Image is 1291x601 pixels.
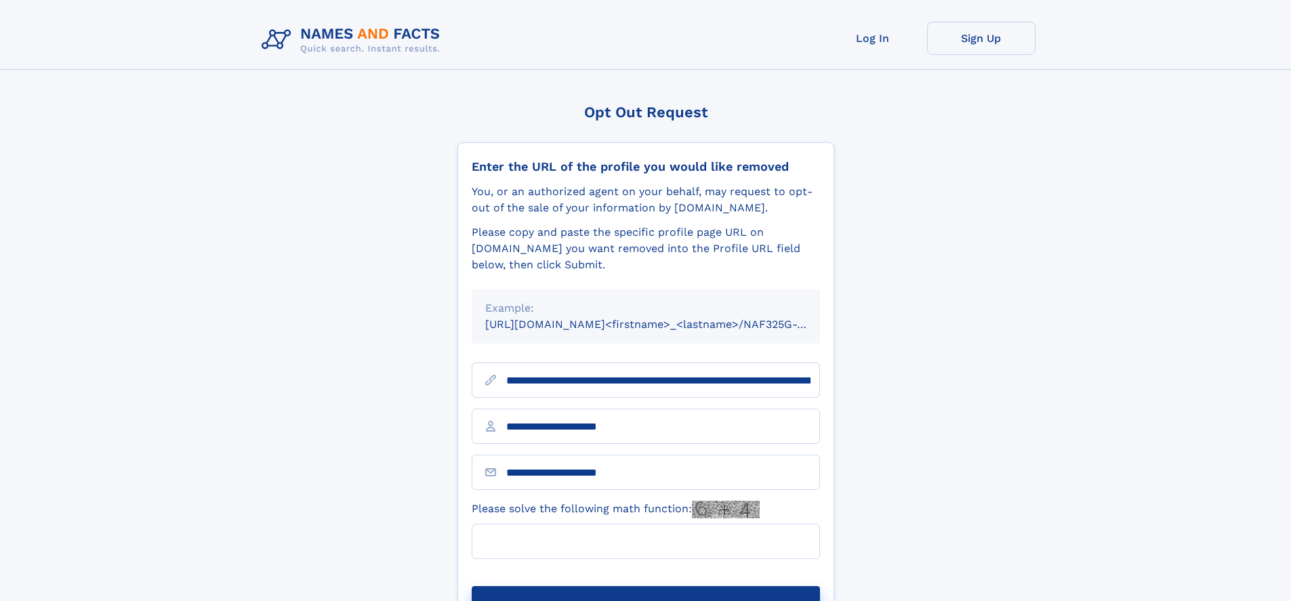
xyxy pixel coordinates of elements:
small: [URL][DOMAIN_NAME]<firstname>_<lastname>/NAF325G-xxxxxxxx [485,318,846,331]
a: Sign Up [927,22,1036,55]
div: Enter the URL of the profile you would like removed [472,159,820,174]
a: Log In [819,22,927,55]
div: Please copy and paste the specific profile page URL on [DOMAIN_NAME] you want removed into the Pr... [472,224,820,273]
div: Example: [485,300,806,316]
div: Opt Out Request [457,104,834,121]
label: Please solve the following math function: [472,501,760,518]
img: Logo Names and Facts [256,22,451,58]
div: You, or an authorized agent on your behalf, may request to opt-out of the sale of your informatio... [472,184,820,216]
